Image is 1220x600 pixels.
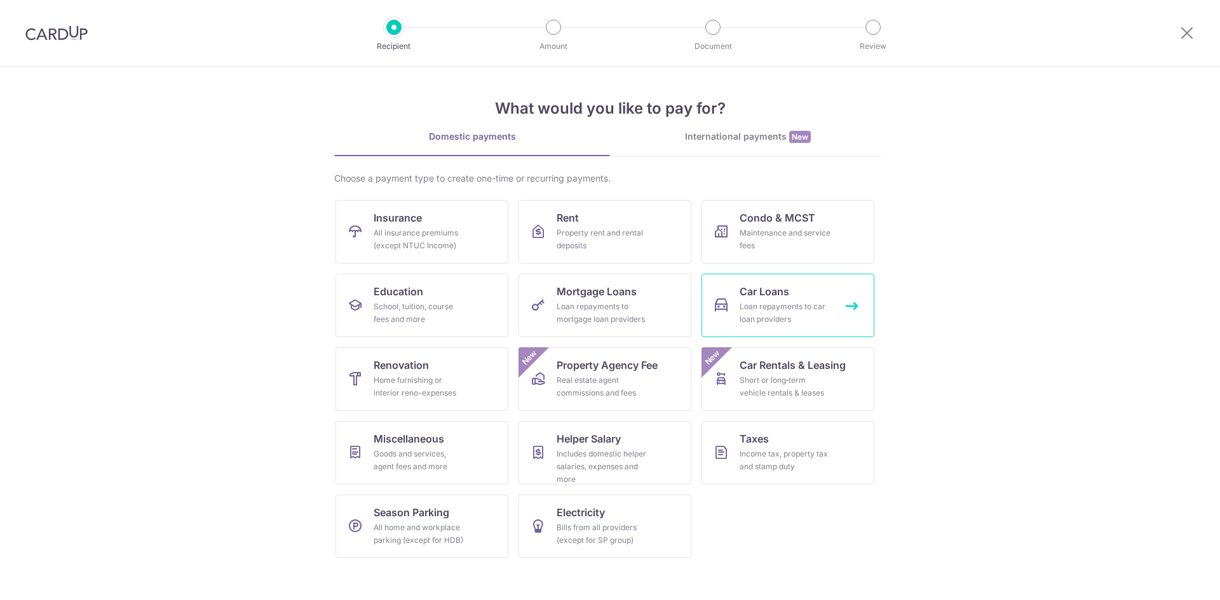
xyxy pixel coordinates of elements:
[701,274,874,337] a: Car LoansLoan repayments to car loan providers
[334,130,610,143] div: Domestic payments
[374,357,429,373] span: Renovation
[740,300,831,326] div: Loan repayments to car loan providers
[518,347,691,411] a: Property Agency FeeReal estate agent commissions and feesNew
[374,210,422,225] span: Insurance
[701,421,874,484] a: TaxesIncome tax, property tax and stamp duty
[335,347,508,411] a: RenovationHome furnishing or interior reno-expenses
[789,131,811,143] span: New
[557,431,621,446] span: Helper Salary
[374,374,465,399] div: Home furnishing or interior reno-expenses
[374,431,444,446] span: Miscellaneous
[740,357,846,373] span: Car Rentals & Leasing
[557,210,579,225] span: Rent
[701,347,874,411] a: Car Rentals & LeasingShort or long‑term vehicle rentals & leasesNew
[334,172,886,185] div: Choose a payment type to create one-time or recurring payments.
[557,284,637,299] span: Mortgage Loans
[335,421,508,484] a: MiscellaneousGoods and services, agent fees and more
[518,421,691,484] a: Helper SalaryIncludes domestic helper salaries, expenses and more
[826,40,920,53] p: Review
[740,284,789,299] span: Car Loans
[518,495,691,558] a: ElectricityBills from all providers (except for SP group)
[557,300,648,326] div: Loan repayments to mortgage loan providers
[610,130,886,143] div: International payments
[374,521,465,547] div: All home and workplace parking (except for HDB)
[518,274,691,337] a: Mortgage LoansLoan repayments to mortgage loan providers
[374,448,465,473] div: Goods and services, agent fees and more
[25,25,88,41] img: CardUp
[557,357,658,373] span: Property Agency Fee
[335,274,508,337] a: EducationSchool, tuition, course fees and more
[740,448,831,473] div: Income tax, property tax and stamp duty
[702,347,723,368] span: New
[701,200,874,263] a: Condo & MCSTMaintenance and service fees
[557,448,648,486] div: Includes domestic helper salaries, expenses and more
[347,40,441,53] p: Recipient
[740,374,831,399] div: Short or long‑term vehicle rentals & leases
[519,347,540,368] span: New
[374,505,449,520] span: Season Parking
[518,200,691,263] a: RentProperty rent and rental deposits
[374,227,465,252] div: All insurance premiums (except NTUC Income)
[740,431,769,446] span: Taxes
[335,200,508,263] a: InsuranceAll insurance premiums (except NTUC Income)
[740,227,831,252] div: Maintenance and service fees
[374,284,423,299] span: Education
[666,40,760,53] p: Document
[557,227,648,252] div: Property rent and rental deposits
[557,374,648,399] div: Real estate agent commissions and fees
[334,97,886,120] h4: What would you like to pay for?
[335,495,508,558] a: Season ParkingAll home and workplace parking (except for HDB)
[557,505,605,520] span: Electricity
[740,210,815,225] span: Condo & MCST
[557,521,648,547] div: Bills from all providers (except for SP group)
[506,40,600,53] p: Amount
[374,300,465,326] div: School, tuition, course fees and more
